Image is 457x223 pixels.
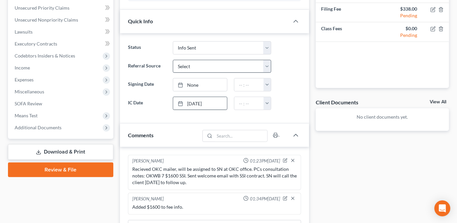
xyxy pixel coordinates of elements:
span: Codebtors Insiders & Notices [15,53,75,58]
label: Referral Source [125,60,170,73]
a: Executory Contracts [9,38,113,50]
span: Comments [128,132,154,138]
div: Open Intercom Messenger [434,200,450,216]
span: Means Test [15,113,38,118]
p: No client documents yet. [321,114,444,120]
a: Download & Print [8,144,113,160]
div: [PERSON_NAME] [132,158,164,165]
input: -- : -- [234,97,264,110]
div: Pending [388,32,417,39]
span: 01:34PM[DATE] [250,196,280,202]
label: Status [125,41,170,55]
input: Search... [215,130,268,142]
div: Client Documents [316,99,358,106]
div: Recieved OKC mailer, will be assigned to SN at OKC office. PCs consultation notes: OKWB 7 $1600 S... [132,166,297,186]
span: Miscellaneous [15,89,44,94]
span: SOFA Review [15,101,42,106]
a: Unsecured Nonpriority Claims [9,14,113,26]
div: Pending [388,12,417,19]
div: $0.00 [388,25,417,32]
a: View All [430,100,446,104]
label: IC Date [125,97,170,110]
span: Unsecured Nonpriority Claims [15,17,78,23]
a: SOFA Review [9,98,113,110]
span: 01:23PM[DATE] [250,158,280,164]
span: Additional Documents [15,125,61,130]
span: Unsecured Priority Claims [15,5,69,11]
span: Income [15,65,30,70]
a: [DATE] [173,97,227,110]
div: [PERSON_NAME] [132,196,164,202]
a: None [173,78,227,91]
span: Quick Info [128,18,153,24]
td: Filing Fee [316,3,382,22]
span: Lawsuits [15,29,33,35]
span: Expenses [15,77,34,82]
a: Unsecured Priority Claims [9,2,113,14]
td: Class Fees [316,22,382,42]
div: $338.00 [388,6,417,12]
input: -- : -- [234,78,264,91]
a: Review & File [8,163,113,177]
span: Executory Contracts [15,41,57,47]
label: Signing Date [125,78,170,91]
div: Added $1600 to fee info. [132,204,297,210]
a: Lawsuits [9,26,113,38]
